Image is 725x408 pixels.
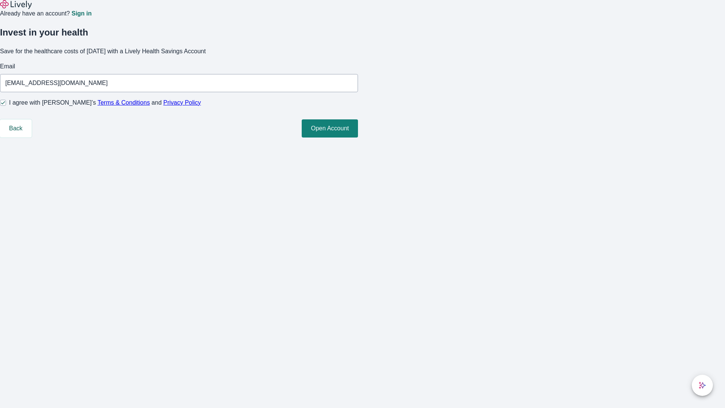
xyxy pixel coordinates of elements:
a: Terms & Conditions [97,99,150,106]
span: I agree with [PERSON_NAME]’s and [9,98,201,107]
button: chat [692,375,713,396]
button: Open Account [302,119,358,138]
a: Privacy Policy [164,99,201,106]
svg: Lively AI Assistant [699,382,706,389]
a: Sign in [71,11,91,17]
